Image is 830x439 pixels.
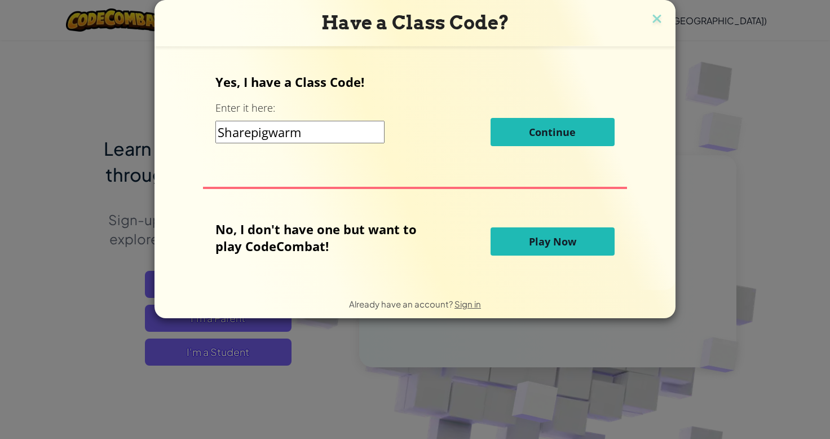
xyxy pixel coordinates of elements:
[529,125,576,139] span: Continue
[650,11,664,28] img: close icon
[529,235,576,248] span: Play Now
[215,73,614,90] p: Yes, I have a Class Code!
[454,298,481,309] a: Sign in
[215,101,275,115] label: Enter it here:
[215,221,434,254] p: No, I don't have one but want to play CodeCombat!
[491,227,615,256] button: Play Now
[349,298,454,309] span: Already have an account?
[491,118,615,146] button: Continue
[321,11,509,34] span: Have a Class Code?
